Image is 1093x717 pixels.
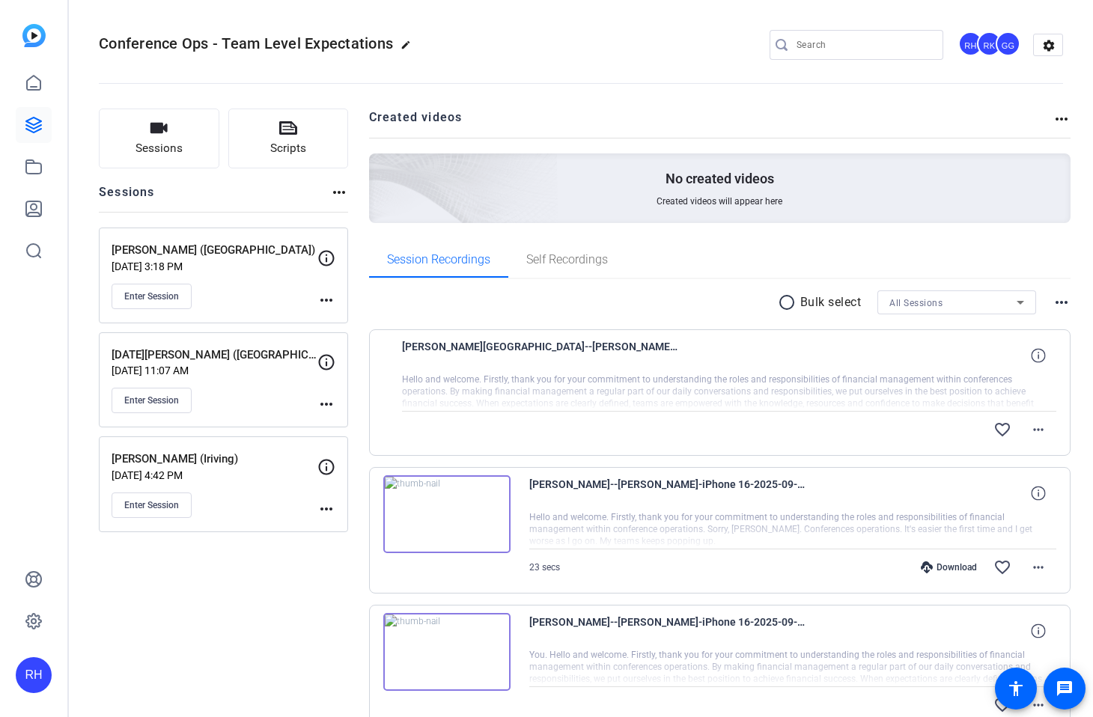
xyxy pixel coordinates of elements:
ngx-avatar: George Grant [996,31,1022,58]
mat-icon: radio_button_unchecked [778,293,800,311]
span: [PERSON_NAME][GEOGRAPHIC_DATA]--[PERSON_NAME]-iPhone 16-2025-09-24-07-01-55-784-0 [402,338,679,373]
button: Scripts [228,109,349,168]
span: Created videos will appear here [657,195,782,207]
mat-icon: more_horiz [317,395,335,413]
p: [DATE][PERSON_NAME] ([GEOGRAPHIC_DATA]) [112,347,317,364]
p: [DATE] 4:42 PM [112,469,317,481]
h2: Created videos [369,109,1053,138]
span: Enter Session [124,394,179,406]
mat-icon: more_horiz [1053,293,1071,311]
span: Enter Session [124,499,179,511]
span: All Sessions [889,298,943,308]
input: Search [797,36,931,54]
img: thumb-nail [383,613,511,691]
h2: Sessions [99,183,155,212]
button: Enter Session [112,492,192,518]
mat-icon: accessibility [1007,680,1025,698]
span: Self Recordings [526,254,608,266]
mat-icon: more_horiz [330,183,348,201]
mat-icon: favorite_border [993,696,1011,714]
p: [PERSON_NAME] (Iriving) [112,451,317,468]
ngx-avatar: Rob Harpin [958,31,984,58]
div: Download [913,561,984,573]
img: Creted videos background [201,5,558,330]
mat-icon: more_horiz [1029,421,1047,439]
span: Session Recordings [387,254,490,266]
ngx-avatar: Ryan Keckler [977,31,1003,58]
p: Bulk select [800,293,862,311]
img: blue-gradient.svg [22,24,46,47]
mat-icon: message [1056,680,1074,698]
p: No created videos [666,170,774,188]
mat-icon: settings [1034,34,1064,57]
p: [DATE] 3:18 PM [112,260,317,272]
div: RH [16,657,52,693]
mat-icon: more_horiz [317,291,335,309]
div: GG [996,31,1020,56]
mat-icon: more_horiz [1053,110,1071,128]
p: [PERSON_NAME] ([GEOGRAPHIC_DATA]) [112,242,317,259]
mat-icon: more_horiz [317,500,335,518]
mat-icon: favorite_border [993,421,1011,439]
mat-icon: more_horiz [1029,558,1047,576]
span: [PERSON_NAME]--[PERSON_NAME]-iPhone 16-2025-09-24-06-59-14-547-0 [529,475,806,511]
span: Scripts [270,140,306,157]
span: Sessions [136,140,183,157]
mat-icon: more_horiz [1029,696,1047,714]
span: 23 secs [529,562,560,573]
span: Conference Ops - Team Level Expectations [99,34,393,52]
button: Enter Session [112,284,192,309]
button: Enter Session [112,388,192,413]
div: RH [958,31,983,56]
button: Sessions [99,109,219,168]
p: [DATE] 11:07 AM [112,364,317,376]
mat-icon: favorite_border [993,558,1011,576]
div: RK [977,31,1002,56]
img: thumb-nail [383,475,511,553]
span: [PERSON_NAME]--[PERSON_NAME]-iPhone 16-2025-09-24-06-58-15-577-0 [529,613,806,649]
span: Enter Session [124,290,179,302]
mat-icon: edit [401,40,418,58]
